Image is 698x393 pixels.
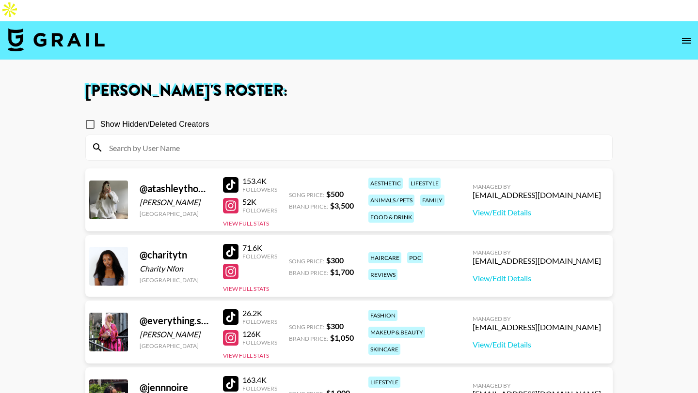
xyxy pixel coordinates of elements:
[140,330,211,339] div: [PERSON_NAME]
[223,285,269,292] button: View Full Stats
[140,182,211,195] div: @ atashleythomas
[368,195,414,206] div: animals / pets
[473,190,601,200] div: [EMAIL_ADDRESS][DOMAIN_NAME]
[242,186,277,193] div: Followers
[242,318,277,325] div: Followers
[473,256,601,266] div: [EMAIL_ADDRESS][DOMAIN_NAME]
[242,176,277,186] div: 153.4K
[242,197,277,207] div: 52K
[8,28,105,51] img: Grail Talent
[330,201,354,210] strong: $ 3,500
[242,243,277,253] div: 71.6K
[473,183,601,190] div: Managed By
[289,269,328,276] span: Brand Price:
[289,323,324,331] span: Song Price:
[473,315,601,322] div: Managed By
[420,195,444,206] div: family
[242,375,277,385] div: 163.4K
[330,267,354,276] strong: $ 1,700
[368,310,397,321] div: fashion
[100,119,209,130] span: Show Hidden/Deleted Creators
[368,327,425,338] div: makeup & beauty
[368,344,400,355] div: skincare
[677,31,696,50] button: open drawer
[85,83,613,99] h1: [PERSON_NAME] 's Roster:
[473,208,601,217] a: View/Edit Details
[140,276,211,284] div: [GEOGRAPHIC_DATA]
[409,178,441,189] div: lifestyle
[140,210,211,217] div: [GEOGRAPHIC_DATA]
[242,329,277,339] div: 126K
[223,352,269,359] button: View Full Stats
[473,340,601,349] a: View/Edit Details
[326,321,344,331] strong: $ 300
[473,322,601,332] div: [EMAIL_ADDRESS][DOMAIN_NAME]
[140,197,211,207] div: [PERSON_NAME]
[368,252,401,263] div: haircare
[368,178,403,189] div: aesthetic
[289,203,328,210] span: Brand Price:
[473,249,601,256] div: Managed By
[289,335,328,342] span: Brand Price:
[103,140,606,155] input: Search by User Name
[223,220,269,227] button: View Full Stats
[140,342,211,349] div: [GEOGRAPHIC_DATA]
[140,249,211,261] div: @ charitytn
[473,273,601,283] a: View/Edit Details
[330,333,354,342] strong: $ 1,050
[326,189,344,198] strong: $ 500
[289,191,324,198] span: Song Price:
[289,257,324,265] span: Song Price:
[368,269,397,280] div: reviews
[242,308,277,318] div: 26.2K
[140,315,211,327] div: @ everything.sumii
[140,264,211,273] div: Charity Nfon
[473,382,601,389] div: Managed By
[242,253,277,260] div: Followers
[407,252,423,263] div: poc
[368,377,400,388] div: lifestyle
[326,256,344,265] strong: $ 300
[242,385,277,392] div: Followers
[242,339,277,346] div: Followers
[242,207,277,214] div: Followers
[368,212,414,223] div: food & drink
